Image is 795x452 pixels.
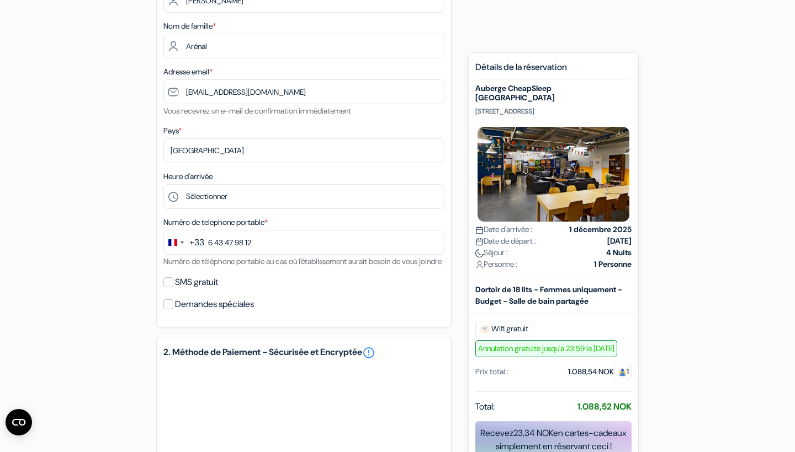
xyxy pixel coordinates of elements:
span: Séjour : [475,247,508,259]
label: Nom de famille [163,20,216,32]
input: 6 12 34 56 78 [163,230,444,255]
span: Annulation gratuite jusqu'a 23:59 le [DATE] [475,340,617,357]
span: 23,34 NOK [513,427,553,439]
img: calendar.svg [475,226,484,234]
div: 1.088,54 NOK [568,366,632,378]
span: Date de départ : [475,235,536,247]
label: Numéro de telephone portable [163,217,268,228]
span: 1 [614,364,632,379]
label: Adresse email [163,66,213,78]
label: Heure d'arrivée [163,171,213,182]
button: Change country, selected France (+33) [164,230,204,254]
span: Date d'arrivée : [475,224,532,235]
img: moon.svg [475,249,484,257]
h5: Auberge CheapSleep [GEOGRAPHIC_DATA] [475,84,632,103]
small: Vous recevrez un e-mail de confirmation immédiatement [163,106,351,116]
img: calendar.svg [475,238,484,246]
img: guest.svg [618,368,627,376]
label: SMS gratuit [175,275,218,290]
button: Open CMP widget [6,409,32,435]
a: error_outline [362,346,375,359]
strong: [DATE] [607,235,632,247]
strong: 1 Personne [594,259,632,270]
small: Numéro de téléphone portable au cas où l'établissement aurait besoin de vous joindre [163,256,442,266]
div: +33 [189,236,204,249]
strong: 4 Nuits [606,247,632,259]
label: Pays [163,125,182,137]
input: Entrer le nom de famille [163,34,444,58]
b: Dortoir de 18 lits - Femmes uniquement - Budget - Salle de bain partagée [475,284,622,306]
input: Entrer adresse e-mail [163,79,444,104]
span: Wifi gratuit [475,321,533,337]
h5: Détails de la réservation [475,62,632,79]
strong: 1.088,52 NOK [577,401,632,412]
h5: 2. Méthode de Paiement - Sécurisée et Encryptée [163,346,444,359]
strong: 1 décembre 2025 [569,224,632,235]
img: free_wifi.svg [480,325,489,333]
span: Total: [475,400,495,413]
p: [STREET_ADDRESS] [475,107,632,116]
div: Prix total : [475,366,508,378]
label: Demandes spéciales [175,297,254,312]
img: user_icon.svg [475,261,484,269]
span: Personne : [475,259,517,270]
